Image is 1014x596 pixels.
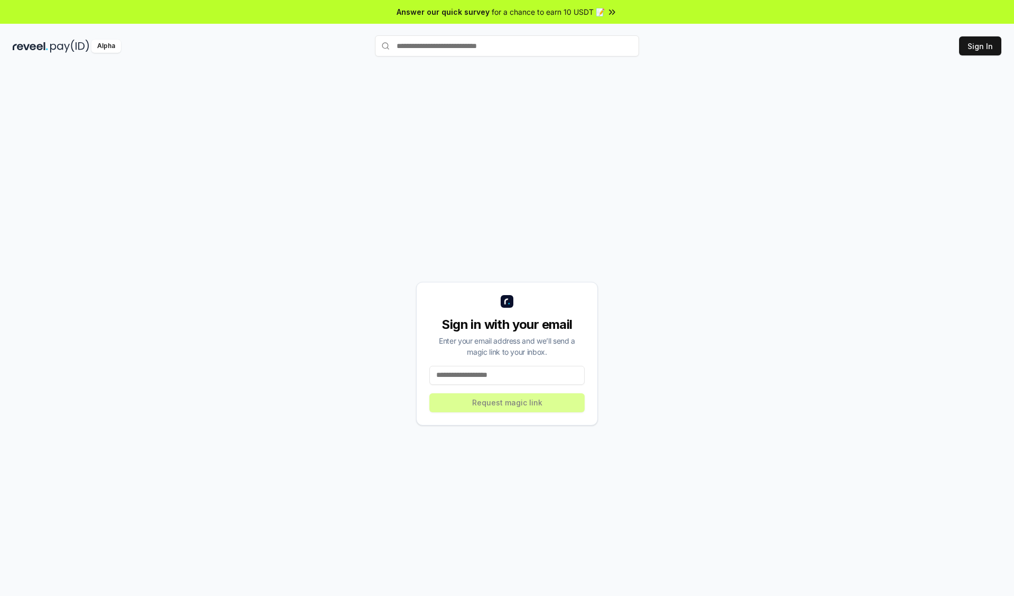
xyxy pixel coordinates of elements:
div: Enter your email address and we’ll send a magic link to your inbox. [429,335,585,357]
span: for a chance to earn 10 USDT 📝 [492,6,605,17]
span: Answer our quick survey [397,6,490,17]
div: Sign in with your email [429,316,585,333]
img: logo_small [501,295,513,308]
div: Alpha [91,40,121,53]
img: pay_id [50,40,89,53]
img: reveel_dark [13,40,48,53]
button: Sign In [959,36,1001,55]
